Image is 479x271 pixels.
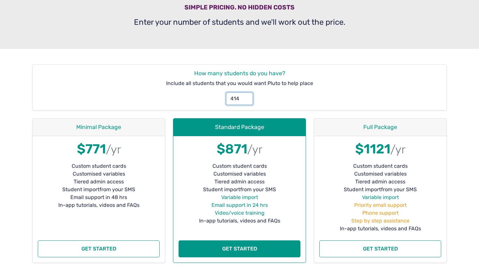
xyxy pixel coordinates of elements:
li: Custom student cards [319,162,441,170]
li: Variable import [319,193,441,201]
h1: $1121 [319,141,441,157]
li: Tiered admin access [179,178,300,186]
span: from your SMS [99,186,135,193]
li: In-app tutorials, videos and FAQs [319,225,441,233]
li: Tiered admin access [38,178,160,186]
button: Get started [319,240,441,257]
h4: How many students do you have? [38,70,441,77]
span: from your SMS [240,186,276,193]
li: Priority email support [319,201,441,209]
button: Get started [38,240,160,257]
li: Tiered admin access [319,178,441,186]
button: Get started [179,240,300,257]
small: /yr [106,143,121,156]
li: Customised variables [38,170,160,178]
h4: Full Package [319,124,441,131]
small: /yr [390,143,405,156]
li: Email support in 48 hrs [38,193,160,201]
li: Student import [38,186,160,193]
li: In-app tutorials, videos and FAQs [179,217,300,225]
li: Custom student cards [38,162,160,170]
h4: Minimal Package [38,124,160,131]
li: Custom student cards [179,162,300,170]
h1: $871 [179,141,300,157]
h3: Simple pricing. No hidden costs [32,4,447,14]
li: Student import [319,186,441,193]
li: In-app tutorials, videos and FAQs [38,201,160,209]
small: /yr [247,143,262,156]
li: Email support in 24 hrs [179,201,300,209]
li: Video/voice training [179,209,300,217]
div: Include all students that you would want Pluto to help place [33,65,446,110]
p: Enter your number of students and we'll work out the price. [32,16,447,28]
h4: Standard Package [179,124,300,131]
li: Customised variables [319,170,441,178]
h1: $771 [38,141,160,157]
li: Customised variables [179,170,300,178]
li: Variable import [179,193,300,201]
li: Step by step assistance [319,217,441,225]
span: from your SMS [381,186,417,193]
li: Student import [179,186,300,193]
li: Phone support [319,209,441,217]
